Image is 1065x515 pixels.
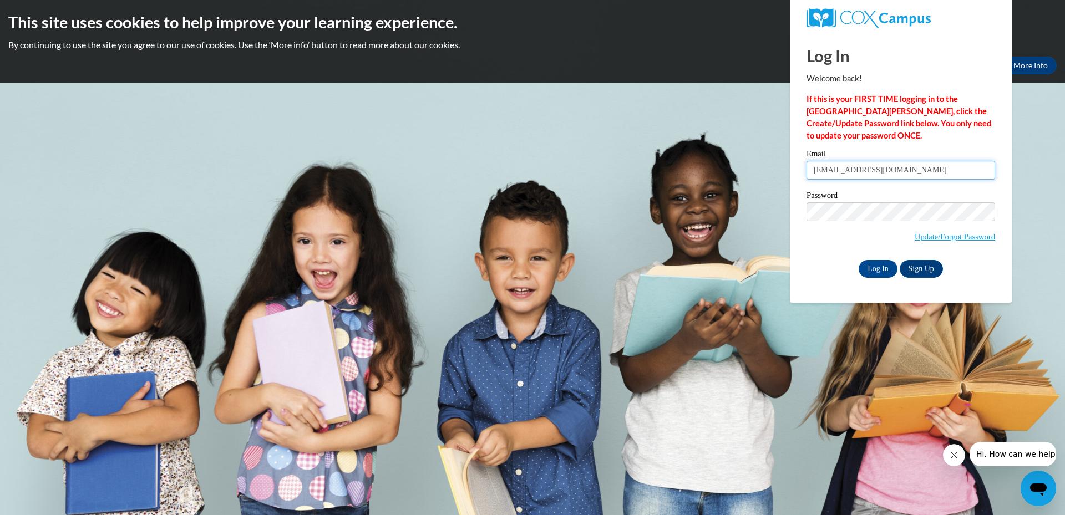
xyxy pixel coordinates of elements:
[1021,471,1056,506] iframe: Button to launch messaging window
[915,232,995,241] a: Update/Forgot Password
[807,44,995,67] h1: Log In
[807,8,995,28] a: COX Campus
[807,191,995,202] label: Password
[807,150,995,161] label: Email
[900,260,943,278] a: Sign Up
[1005,57,1057,74] a: More Info
[859,260,897,278] input: Log In
[943,444,965,466] iframe: Close message
[807,8,931,28] img: COX Campus
[7,8,90,17] span: Hi. How can we help?
[807,73,995,85] p: Welcome back!
[970,442,1056,466] iframe: Message from company
[8,11,1057,33] h2: This site uses cookies to help improve your learning experience.
[807,94,991,140] strong: If this is your FIRST TIME logging in to the [GEOGRAPHIC_DATA][PERSON_NAME], click the Create/Upd...
[8,39,1057,51] p: By continuing to use the site you agree to our use of cookies. Use the ‘More info’ button to read...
